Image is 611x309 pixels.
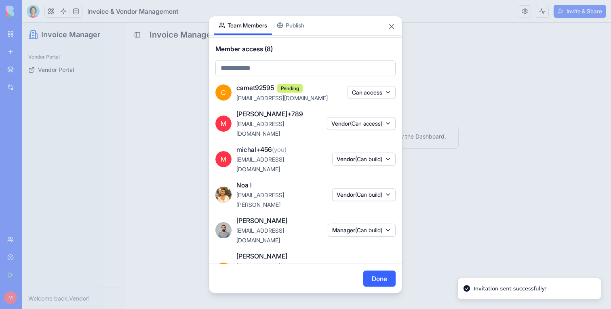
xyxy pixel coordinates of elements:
h2: Invoice Management System [128,6,241,18]
span: camet92595 [236,83,274,92]
span: [PERSON_NAME]+789 [236,109,303,118]
span: [PERSON_NAME] [236,251,287,261]
div: Welcome back, Vendor ! [6,272,97,280]
span: [PERSON_NAME][EMAIL_ADDRESS][DOMAIN_NAME] [236,262,284,288]
span: Vendor [331,119,382,127]
span: Vendor [337,155,382,163]
span: M [215,151,232,167]
span: [EMAIL_ADDRESS][DOMAIN_NAME] [236,156,284,172]
span: [EMAIL_ADDRESS][DOMAIN_NAME] [236,94,328,101]
span: (you) [272,145,287,153]
span: [PERSON_NAME] [236,215,287,225]
div: Access denied. Only Managers can view the Dashboard. [263,110,430,118]
span: (Can build) [355,226,382,233]
button: Vendor(Can build) [332,188,396,201]
span: [EMAIL_ADDRESS][DOMAIN_NAME] [236,227,284,243]
span: [EMAIL_ADDRESS][DOMAIN_NAME] [236,120,284,137]
span: Noa l [236,180,252,189]
a: Vendor Portal [3,41,100,54]
button: Publish [272,16,309,35]
button: Team Members [214,16,272,35]
button: Can access [348,86,396,99]
span: Vendor [337,190,382,198]
span: (Can build) [355,155,382,162]
span: Manager [332,226,382,234]
span: michal+456 [236,144,287,154]
img: image_123650291_bsq8ao.jpg [215,222,232,238]
button: Manager(Can build) [328,223,396,236]
span: Vendor Portal [16,43,52,51]
button: Vendor(Can access) [327,117,396,130]
span: S [215,262,232,278]
span: M [215,115,232,131]
span: C [215,84,232,101]
button: Vendor(Can build) [332,152,396,165]
h1: Invoice Manager [19,6,78,18]
img: ACg8ocLP71bGMPoSx8tEcCIp96STZZxyWdJvXnmaS-SsFXObfGp4SHQ=s96-c [215,186,232,202]
div: Vendor Portal [3,28,100,41]
span: Member access (8) [215,44,396,53]
span: Pending [277,84,303,92]
span: (Can access) [350,120,382,126]
button: Done [363,271,396,287]
span: [EMAIL_ADDRESS][PERSON_NAME] [236,191,284,208]
span: (Can build) [355,191,382,198]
